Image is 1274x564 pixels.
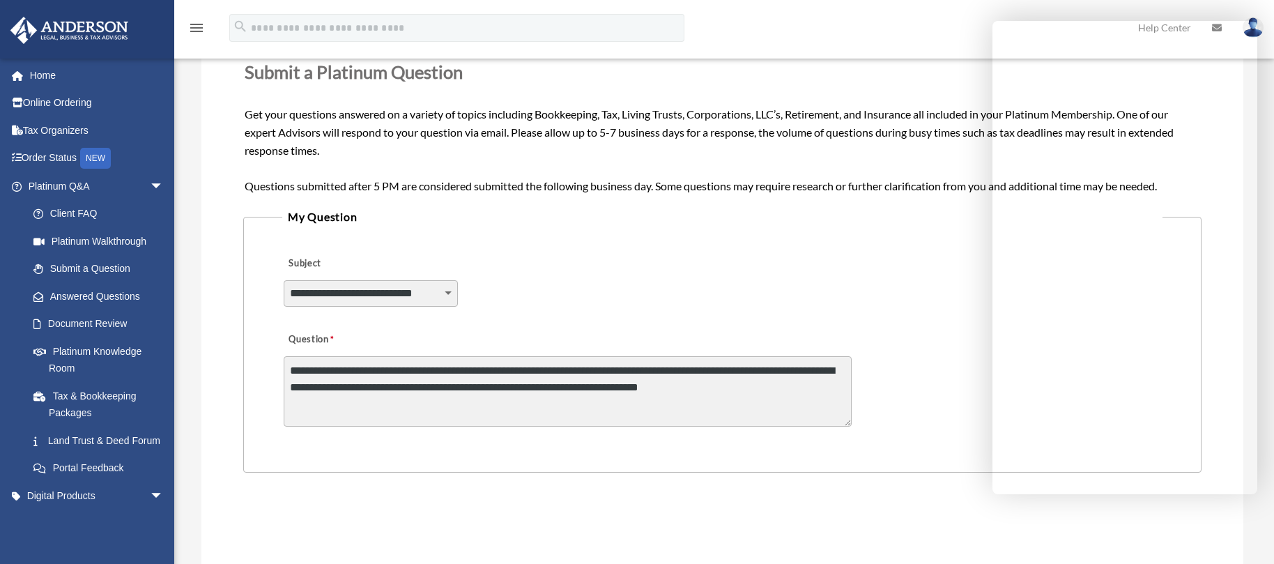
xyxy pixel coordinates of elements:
label: Question [284,330,392,350]
span: Submit a Platinum Question [245,61,463,82]
img: User Pic [1243,17,1264,38]
a: Platinum Knowledge Room [20,337,185,382]
legend: My Question [282,207,1162,227]
a: Home [10,61,185,89]
a: My Entitiesarrow_drop_down [10,510,185,538]
a: Portal Feedback [20,455,185,482]
iframe: Chat Window [992,21,1257,494]
i: search [233,19,248,34]
span: arrow_drop_down [150,510,178,538]
span: arrow_drop_down [150,482,178,510]
a: menu [188,24,205,36]
a: Digital Productsarrow_drop_down [10,482,185,510]
a: Online Ordering [10,89,185,117]
a: Land Trust & Deed Forum [20,427,185,455]
a: Submit a Question [20,255,178,283]
a: Platinum Walkthrough [20,227,185,255]
a: Tax Organizers [10,116,185,144]
i: menu [188,20,205,36]
label: Subject [284,254,416,273]
a: Answered Questions [20,282,185,310]
a: Tax & Bookkeeping Packages [20,382,185,427]
a: Platinum Q&Aarrow_drop_down [10,172,185,200]
div: NEW [80,148,111,169]
a: Document Review [20,310,185,338]
span: arrow_drop_down [150,172,178,201]
a: Order StatusNEW [10,144,185,173]
img: Anderson Advisors Platinum Portal [6,17,132,44]
a: Client FAQ [20,200,185,228]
